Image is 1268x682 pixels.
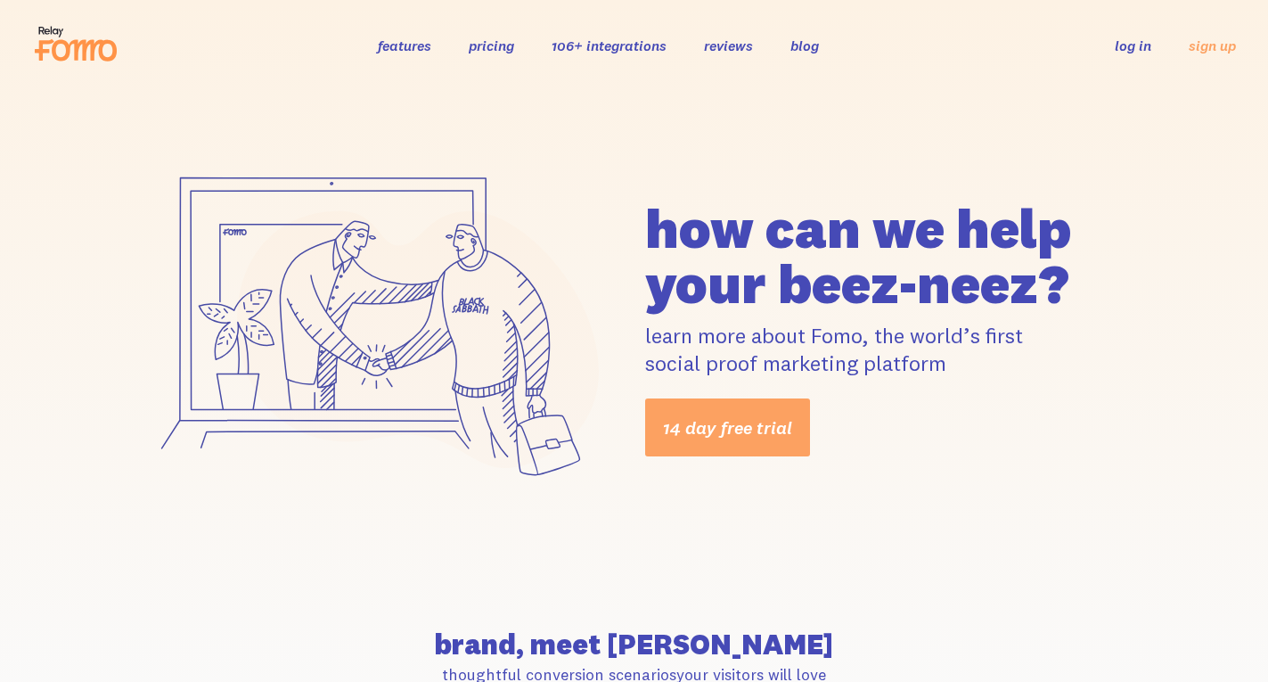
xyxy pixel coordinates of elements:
a: reviews [704,37,753,54]
a: blog [790,37,819,54]
a: features [378,37,431,54]
h1: how can we help your beez-neez? [645,201,1132,311]
a: pricing [469,37,514,54]
p: learn more about Fomo, the world’s first social proof marketing platform [645,322,1132,377]
a: 14 day free trial [645,399,810,456]
h2: brand, meet [PERSON_NAME] [137,630,1132,659]
a: log in [1115,37,1151,54]
a: sign up [1189,37,1236,55]
a: 106+ integrations [552,37,667,54]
